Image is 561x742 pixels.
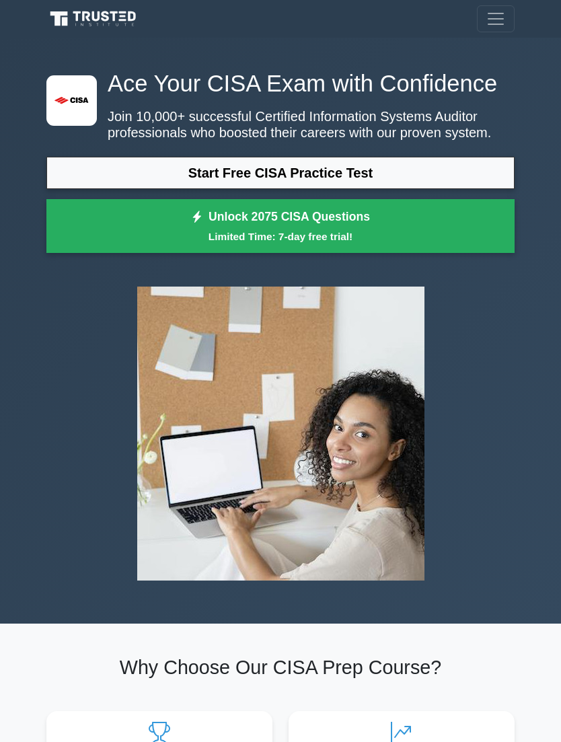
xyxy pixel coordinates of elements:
[63,229,498,244] small: Limited Time: 7-day free trial!
[46,157,515,189] a: Start Free CISA Practice Test
[477,5,515,32] button: Toggle navigation
[46,656,515,679] h2: Why Choose Our CISA Prep Course?
[46,108,515,141] p: Join 10,000+ successful Certified Information Systems Auditor professionals who boosted their car...
[46,70,515,98] h1: Ace Your CISA Exam with Confidence
[46,199,515,253] a: Unlock 2075 CISA QuestionsLimited Time: 7-day free trial!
